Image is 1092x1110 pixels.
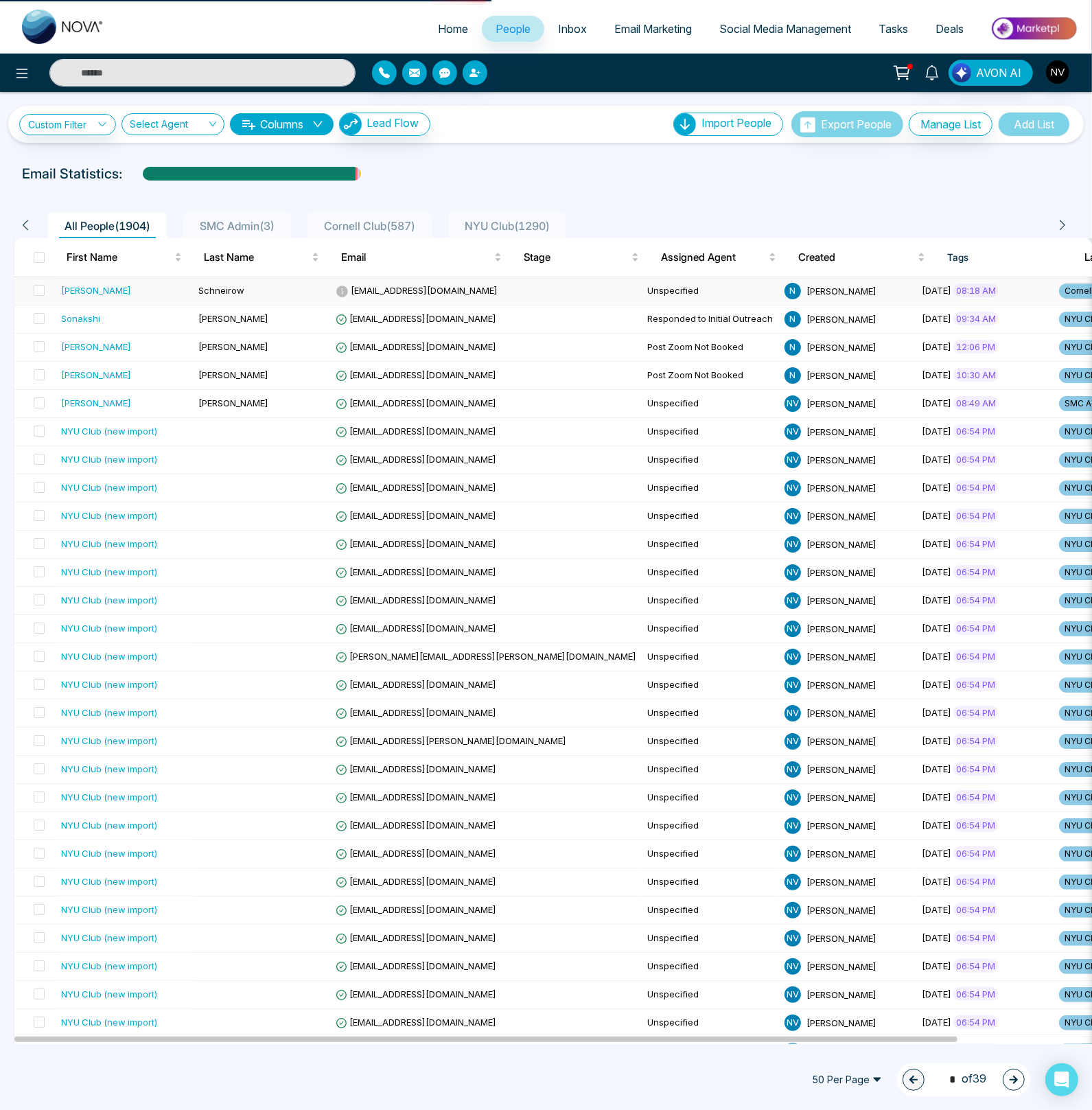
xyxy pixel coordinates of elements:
[544,16,601,42] a: Inbox
[336,313,496,324] span: [EMAIL_ADDRESS][DOMAIN_NAME]
[193,238,330,277] th: Last Name
[61,368,131,382] div: [PERSON_NAME]
[61,1015,158,1029] div: NYU Club (new import)
[806,763,876,774] span: [PERSON_NAME]
[61,903,158,916] div: NYU Club (new import)
[922,623,951,634] span: [DATE]
[336,763,496,774] span: [EMAIL_ADDRESS][DOMAIN_NAME]
[336,791,496,802] span: [EMAIL_ADDRESS][DOMAIN_NAME]
[953,621,998,635] span: 06:54 PM
[785,789,801,806] span: N V
[336,960,496,971] span: [EMAIL_ADDRESS][DOMAIN_NAME]
[642,728,779,756] td: Unspecified
[922,16,977,42] a: Deals
[785,508,801,524] span: N V
[785,311,801,327] span: N
[806,848,876,859] span: [PERSON_NAME]
[806,876,876,887] span: [PERSON_NAME]
[936,238,1073,277] th: Tags
[806,313,876,324] span: [PERSON_NAME]
[922,904,951,915] span: [DATE]
[642,925,779,953] td: Unspecified
[61,762,158,776] div: NYU Club (new import)
[785,874,801,890] span: N V
[785,818,801,834] span: N V
[953,509,998,522] span: 06:54 PM
[459,219,555,233] span: NYU Club ( 1290 )
[922,341,951,352] span: [DATE]
[198,341,268,352] span: [PERSON_NAME]
[922,510,951,521] span: [DATE]
[922,876,951,887] span: [DATE]
[922,848,951,859] span: [DATE]
[61,481,158,494] div: NYU Club (new import)
[922,820,951,831] span: [DATE]
[976,65,1021,81] span: AVON AI
[336,932,496,943] span: [EMAIL_ADDRESS][DOMAIN_NAME]
[558,22,587,36] span: Inbox
[806,1017,876,1028] span: [PERSON_NAME]
[67,249,172,266] span: First Name
[513,238,650,277] th: Stage
[953,987,998,1001] span: 06:54 PM
[785,705,801,721] span: N V
[642,699,779,728] td: Unspecified
[922,707,951,718] span: [DATE]
[336,482,496,493] span: [EMAIL_ADDRESS][DOMAIN_NAME]
[642,643,779,671] td: Unspecified
[336,369,496,380] span: [EMAIL_ADDRESS][DOMAIN_NAME]
[719,22,851,36] span: Social Media Management
[922,960,951,971] span: [DATE]
[953,846,998,860] span: 06:54 PM
[785,564,801,581] span: N V
[785,424,801,440] span: N V
[922,932,951,943] span: [DATE]
[661,249,766,266] span: Assigned Agent
[61,396,131,410] div: [PERSON_NAME]
[61,312,100,325] div: Sonakshi
[785,283,801,299] span: N
[61,706,158,719] div: NYU Club (new import)
[922,988,951,999] span: [DATE]
[785,930,801,947] span: N V
[785,592,801,609] span: N V
[642,953,779,981] td: Unspecified
[198,397,268,408] span: [PERSON_NAME]
[61,931,158,945] div: NYU Club (new import)
[922,482,951,493] span: [DATE]
[953,481,998,494] span: 06:54 PM
[953,678,998,691] span: 06:54 PM
[336,848,496,859] span: [EMAIL_ADDRESS][DOMAIN_NAME]
[642,446,779,474] td: Unspecified
[336,735,566,746] span: [EMAIL_ADDRESS][PERSON_NAME][DOMAIN_NAME]
[787,238,936,277] th: Created
[642,756,779,784] td: Unspecified
[806,397,876,408] span: [PERSON_NAME]
[59,219,156,233] span: All People ( 1904 )
[336,707,496,718] span: [EMAIL_ADDRESS][DOMAIN_NAME]
[204,249,309,266] span: Last Name
[642,897,779,925] td: Unspecified
[879,22,908,36] span: Tasks
[198,285,244,296] span: Schneirow
[953,790,998,804] span: 06:54 PM
[785,733,801,750] span: N V
[61,284,131,297] div: [PERSON_NAME]
[953,340,998,354] span: 12:06 PM
[806,651,876,662] span: [PERSON_NAME]
[922,538,951,549] span: [DATE]
[952,63,971,82] img: Lead Flow
[806,482,876,493] span: [PERSON_NAME]
[922,1017,951,1028] span: [DATE]
[61,537,158,551] div: NYU Club (new import)
[642,474,779,502] td: Unspecified
[806,791,876,802] span: [PERSON_NAME]
[198,313,268,324] span: [PERSON_NAME]
[61,621,158,635] div: NYU Club (new import)
[785,1015,801,1031] span: N V
[953,959,998,973] span: 06:54 PM
[785,339,801,356] span: N
[642,277,779,305] td: Unspecified
[953,818,998,832] span: 06:54 PM
[61,875,158,888] div: NYU Club (new import)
